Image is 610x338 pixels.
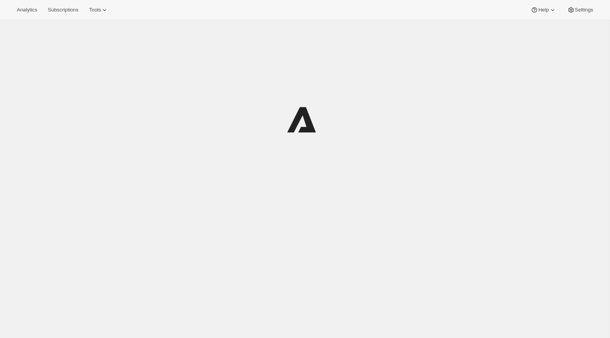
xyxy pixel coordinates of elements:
span: Analytics [17,7,37,13]
button: Settings [563,5,598,15]
span: Settings [575,7,593,13]
span: Help [538,7,549,13]
button: Analytics [12,5,42,15]
span: Tools [89,7,101,13]
button: Help [526,5,561,15]
button: Tools [84,5,113,15]
button: Subscriptions [43,5,83,15]
span: Subscriptions [48,7,78,13]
